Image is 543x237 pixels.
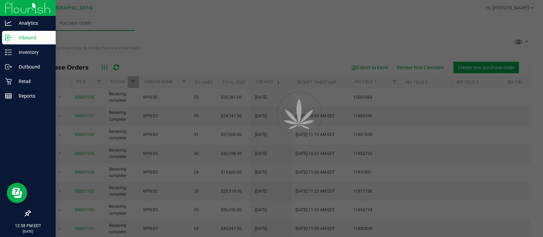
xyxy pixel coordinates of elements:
[3,229,53,234] p: [DATE]
[5,93,12,99] inline-svg: Reports
[5,78,12,85] inline-svg: Retail
[12,48,53,56] p: Inventory
[5,20,12,26] inline-svg: Analytics
[12,92,53,100] p: Reports
[5,34,12,41] inline-svg: Inbound
[12,34,53,42] p: Inbound
[12,77,53,85] p: Retail
[7,183,27,203] iframe: Resource center
[12,19,53,27] p: Analytics
[12,63,53,71] p: Outbound
[5,63,12,70] inline-svg: Outbound
[3,223,53,229] p: 12:58 PM EDT
[5,49,12,56] inline-svg: Inventory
